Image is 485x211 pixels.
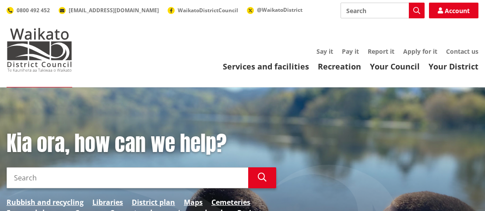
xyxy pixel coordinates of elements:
img: Waikato District Council - Te Kaunihera aa Takiwaa o Waikato [7,28,72,72]
a: Services and facilities [223,61,309,72]
a: Account [429,3,478,18]
a: Maps [184,197,203,208]
a: Pay it [342,47,359,55]
a: Cemeteries [211,197,250,208]
a: District plan [132,197,175,208]
a: WaikatoDistrictCouncil [168,7,238,14]
a: Report it [368,47,394,55]
a: [EMAIL_ADDRESS][DOMAIN_NAME] [59,7,159,14]
a: Contact us [446,47,478,55]
a: @WaikatoDistrict [247,6,302,14]
a: Your District [429,61,478,72]
span: [EMAIL_ADDRESS][DOMAIN_NAME] [69,7,159,14]
a: 0800 492 452 [7,7,50,14]
span: 0800 492 452 [17,7,50,14]
input: Search input [341,3,425,18]
a: Rubbish and recycling [7,197,84,208]
a: Libraries [92,197,123,208]
span: WaikatoDistrictCouncil [178,7,238,14]
a: Your Council [370,61,420,72]
a: Say it [316,47,333,55]
h1: Kia ora, how can we help? [7,131,276,156]
a: Recreation [318,61,361,72]
input: Search input [7,167,248,188]
a: Apply for it [403,47,437,55]
span: @WaikatoDistrict [257,6,302,14]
